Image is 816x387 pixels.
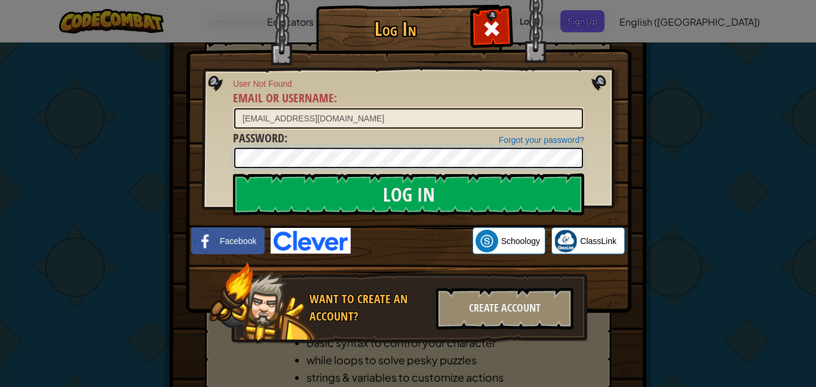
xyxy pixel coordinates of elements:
span: User Not Found [233,78,584,90]
input: Log In [233,173,584,215]
img: schoology.png [476,230,498,252]
div: Want to create an account? [309,291,429,325]
a: Forgot your password? [499,135,584,145]
img: facebook_small.png [194,230,217,252]
span: Schoology [501,235,540,247]
label: : [233,90,337,107]
label: : [233,130,287,147]
span: ClassLink [580,235,616,247]
div: Create Account [436,288,573,330]
span: Facebook [220,235,256,247]
img: classlink-logo-small.png [554,230,577,252]
span: Password [233,130,284,146]
img: clever-logo-blue.png [271,228,351,254]
span: Email or Username [233,90,334,106]
h1: Log In [319,19,471,39]
iframe: Sign in with Google Button [351,228,473,254]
